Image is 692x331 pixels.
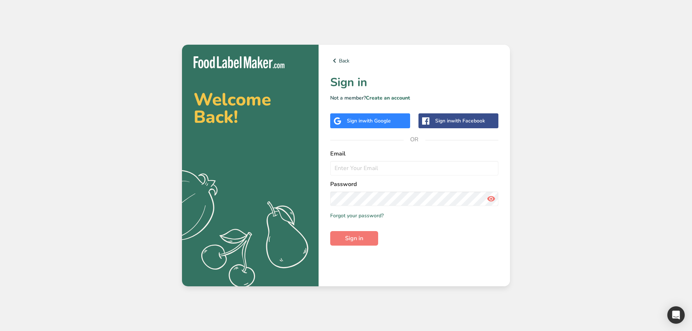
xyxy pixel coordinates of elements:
[435,117,485,125] div: Sign in
[363,117,391,124] span: with Google
[330,94,498,102] p: Not a member?
[194,91,307,126] h2: Welcome Back!
[330,161,498,175] input: Enter Your Email
[194,56,284,68] img: Food Label Maker
[667,306,685,324] div: Open Intercom Messenger
[330,149,498,158] label: Email
[330,231,378,246] button: Sign in
[345,234,363,243] span: Sign in
[451,117,485,124] span: with Facebook
[347,117,391,125] div: Sign in
[330,56,498,65] a: Back
[330,74,498,91] h1: Sign in
[404,129,425,150] span: OR
[330,180,498,189] label: Password
[366,94,410,101] a: Create an account
[330,212,384,219] a: Forgot your password?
